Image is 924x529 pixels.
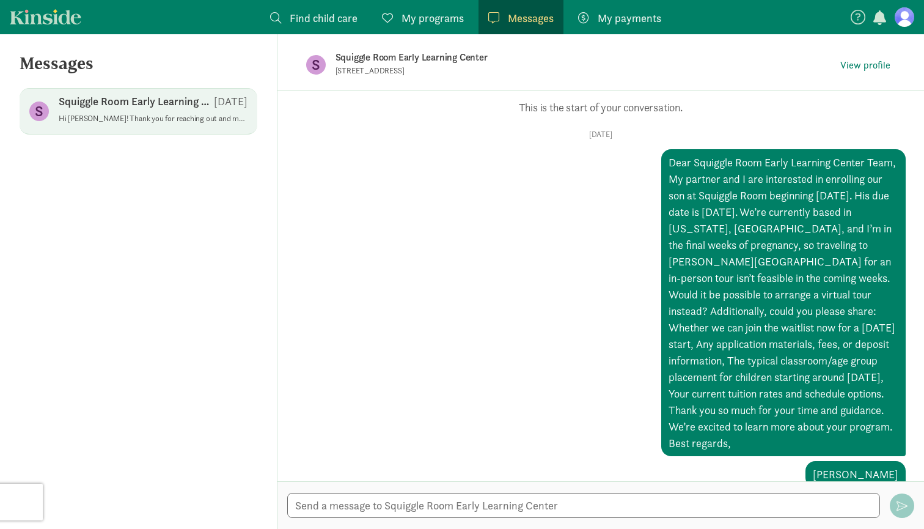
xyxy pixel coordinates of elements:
[59,94,214,109] p: Squiggle Room Early Learning Center
[10,9,81,24] a: Kinside
[840,58,890,73] span: View profile
[835,57,895,74] button: View profile
[59,114,248,124] p: Hi [PERSON_NAME]! Thank you for reaching out and most importantly congratulations!! Such an excit...
[661,149,906,456] div: Dear Squiggle Room Early Learning Center Team, My partner and I are interested in enrolling our s...
[598,10,661,26] span: My payments
[508,10,554,26] span: Messages
[290,10,358,26] span: Find child care
[29,102,49,121] figure: S
[402,10,464,26] span: My programs
[335,49,721,66] p: Squiggle Room Early Learning Center
[805,461,906,487] div: [PERSON_NAME]
[335,66,635,76] p: [STREET_ADDRESS]
[835,56,895,74] a: View profile
[296,130,906,139] p: [DATE]
[214,94,248,109] p: [DATE]
[296,100,906,115] p: This is the start of your conversation.
[306,55,326,75] figure: S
